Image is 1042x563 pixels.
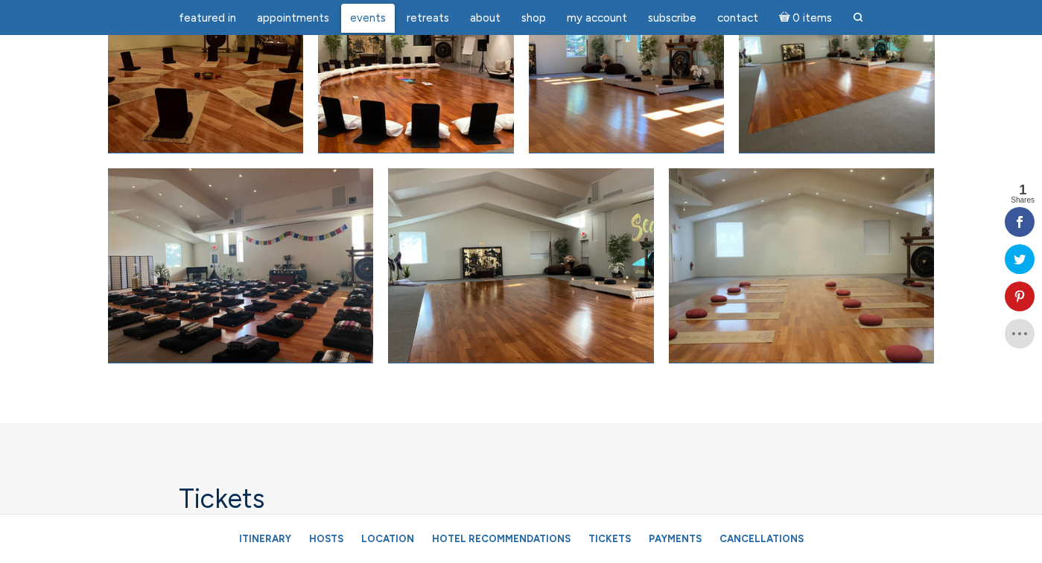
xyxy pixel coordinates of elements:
a: Events [341,4,395,33]
span: Events [350,11,386,25]
a: Location [354,526,422,552]
a: Cart0 items [770,2,842,33]
span: About [470,11,501,25]
a: Shop [512,4,555,33]
a: Open image in lightbox [669,168,935,363]
span: Contact [717,11,758,25]
a: Appointments [248,4,338,33]
a: Open image in lightbox [388,168,654,363]
a: Open image in lightbox [108,168,374,363]
span: Shares [1011,197,1035,204]
span: 0 items [792,13,832,24]
span: featured in [179,11,236,25]
span: Subscribe [648,11,696,25]
a: Cancellations [712,526,811,552]
span: My Account [567,11,627,25]
a: Hotel Recommendations [425,526,578,552]
a: featured in [170,4,245,33]
a: Payments [641,526,709,552]
span: 1 [1011,183,1035,197]
span: Retreats [407,11,449,25]
a: Contact [708,4,767,33]
i: Cart [779,11,793,25]
span: Appointments [257,11,329,25]
a: Hosts [302,526,351,552]
h3: Tickets [179,483,864,515]
a: Subscribe [639,4,705,33]
a: Itinerary [232,526,299,552]
a: Tickets [581,526,638,552]
a: My Account [558,4,636,33]
a: Retreats [398,4,458,33]
span: Shop [521,11,546,25]
a: About [461,4,509,33]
